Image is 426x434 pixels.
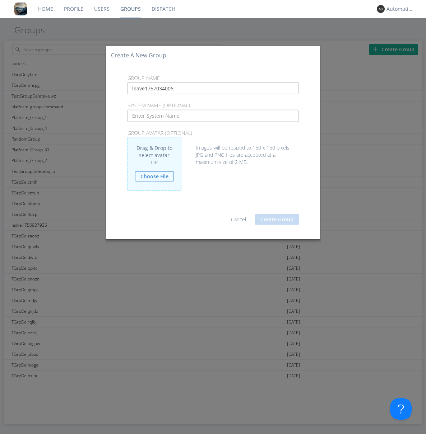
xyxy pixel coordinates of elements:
div: OR [135,159,174,166]
input: Enter System Name [128,109,299,122]
a: Choose File [135,171,174,181]
img: 8ff700cf5bab4eb8a436322861af2272 [14,3,27,15]
p: Group Name [122,74,304,82]
p: System Name (optional) [122,102,304,109]
a: Cancel [231,216,246,223]
input: Enter Group Name [128,82,299,94]
div: Drag & Drop to select avatar [128,137,181,191]
button: Create Group [255,214,299,225]
p: Group Avatar (optional) [122,129,304,137]
h4: Create a New Group [111,51,166,60]
img: 373638.png [377,5,385,13]
div: Images will be resized to 150 x 150 pixels. JPG and PNG files are accepted at a maximum size of 2... [128,137,299,166]
div: Automation+0004 [386,5,413,13]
